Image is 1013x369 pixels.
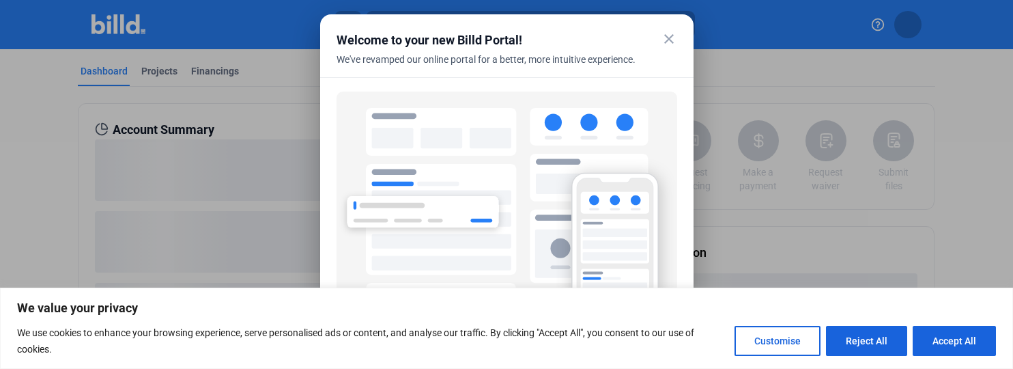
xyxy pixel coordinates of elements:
div: We've revamped our online portal for a better, more intuitive experience. [337,53,643,83]
p: We value your privacy [17,300,996,316]
div: Welcome to your new Billd Portal! [337,31,643,50]
button: Accept All [913,326,996,356]
p: We use cookies to enhance your browsing experience, serve personalised ads or content, and analys... [17,325,724,357]
mat-icon: close [661,31,677,47]
button: Customise [734,326,821,356]
button: Reject All [826,326,907,356]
